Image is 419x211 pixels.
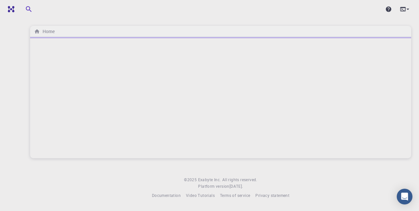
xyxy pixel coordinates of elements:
span: Exabyte Inc. [198,177,221,182]
a: Documentation [152,192,181,199]
span: [DATE] . [229,183,243,189]
span: All rights reserved. [222,177,257,183]
span: Privacy statement [255,193,289,198]
a: Exabyte Inc. [198,177,221,183]
h6: Home [40,28,55,35]
a: Video Tutorials [186,192,215,199]
a: [DATE]. [229,183,243,190]
nav: breadcrumb [33,28,56,35]
a: Terms of service [220,192,250,199]
span: © 2025 [184,177,198,183]
span: Terms of service [220,193,250,198]
img: logo [5,6,14,12]
span: Documentation [152,193,181,198]
span: Platform version [198,183,229,190]
span: Video Tutorials [186,193,215,198]
div: Open Intercom Messenger [397,189,412,204]
a: Privacy statement [255,192,289,199]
